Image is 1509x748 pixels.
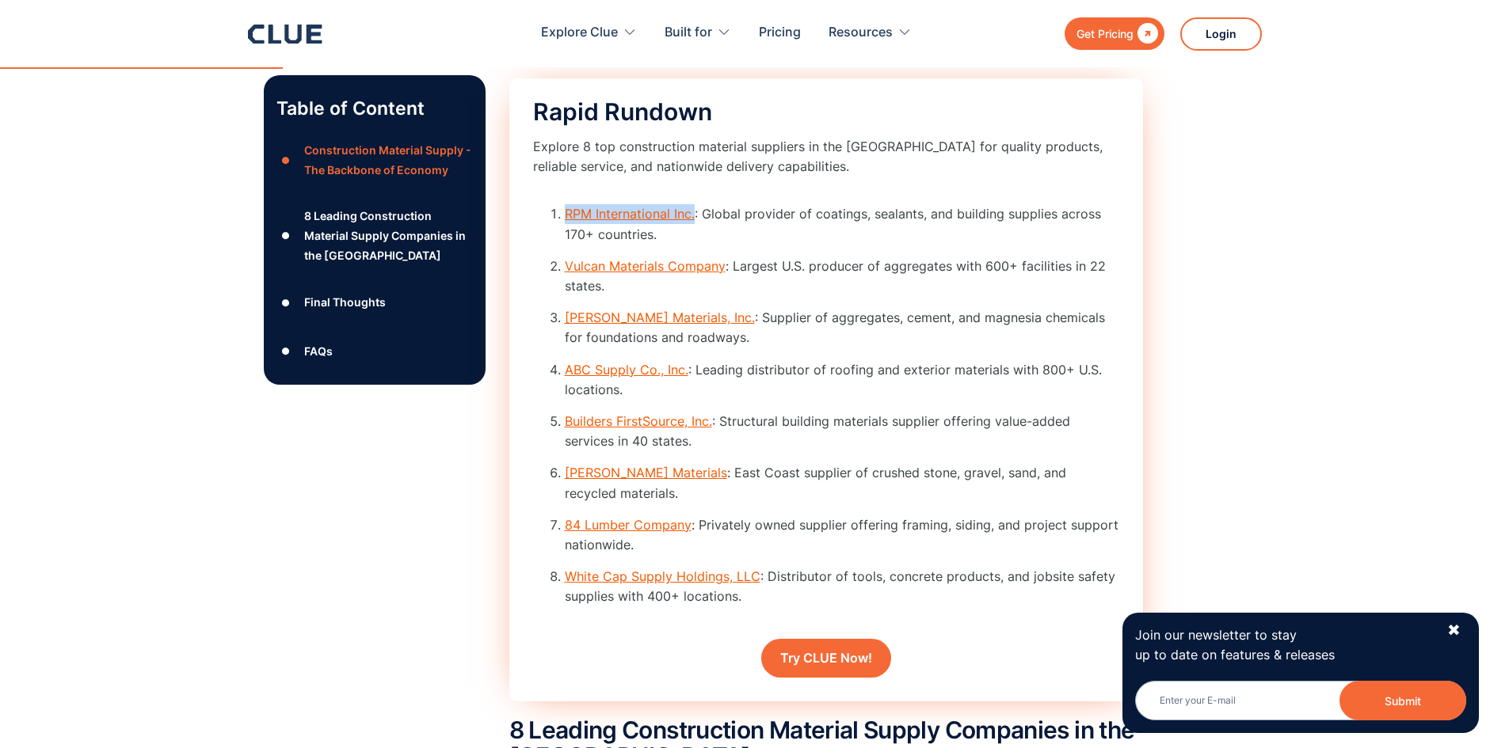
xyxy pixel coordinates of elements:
[304,292,386,312] div: Final Thoughts
[1076,24,1134,44] div: Get Pricing
[829,8,912,58] div: Resources
[565,515,1119,555] li: : Privately owned supplier offering framing, siding, and project support nationwide.
[276,290,473,314] a: ●Final Thoughts
[565,412,1119,451] li: : Structural building materials supplier offering value-added services in 40 states.
[304,206,472,266] div: 8 Leading Construction Material Supply Companies in the [GEOGRAPHIC_DATA]
[829,8,893,58] div: Resources
[276,140,473,180] a: ●Construction Material Supply - The Backbone of Economy
[533,137,1119,177] p: Explore 8 top construction material suppliers in the [GEOGRAPHIC_DATA] for quality products, reli...
[541,8,637,58] div: Explore Clue
[759,8,801,58] a: Pricing
[665,8,712,58] div: Built for
[276,290,295,314] div: ●
[565,309,755,325] a: [PERSON_NAME] Materials, Inc.
[1065,17,1164,50] a: Get Pricing
[541,8,618,58] div: Explore Clue
[565,568,760,584] a: White Cap Supply Holdings, LLC
[565,413,712,429] a: Builders FirstSource, Inc.
[1135,625,1433,665] p: Join our newsletter to stay up to date on features & releases
[761,639,891,678] a: Try CLUE Now!
[565,567,1119,606] li: : Distributor of tools, concrete products, and jobsite safety supplies with 400+ locations.
[276,206,473,266] a: ●8 Leading Construction Material Supply Companies in the [GEOGRAPHIC_DATA]
[304,341,333,361] div: FAQs
[565,206,695,222] a: RPM International Inc.
[1135,681,1466,720] input: Enter your E-mail
[565,362,688,378] a: ABC Supply Co., Inc.
[665,8,731,58] div: Built for
[565,256,1119,296] li: : Largest U.S. producer of aggregates with 600+ facilities in 22 states.
[533,97,712,126] span: Rapid Rundown
[1339,681,1466,720] button: Submit
[1180,17,1262,51] a: Login
[276,149,295,173] div: ●
[1134,24,1158,44] div: 
[276,340,295,363] div: ●
[276,96,473,121] p: Table of Content
[1447,621,1461,640] div: ✖
[565,258,726,274] a: Vulcan Materials Company
[565,308,1119,347] li: : Supplier of aggregates, cement, and magnesia chemicals for foundations and roadways.
[565,517,692,533] a: 84 Lumber Company
[565,463,1119,503] li: : East Coast supplier of crushed stone, gravel, sand, and recycled materials.
[304,140,472,180] div: Construction Material Supply - The Backbone of Economy
[565,465,727,480] a: [PERSON_NAME] Materials
[276,340,473,363] a: ●FAQs
[565,360,1119,400] li: : Leading distributor of roofing and exterior materials with 800+ U.S. locations.
[565,204,1119,244] li: : Global provider of coatings, sealants, and building supplies across 170+ countries.
[276,224,295,248] div: ●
